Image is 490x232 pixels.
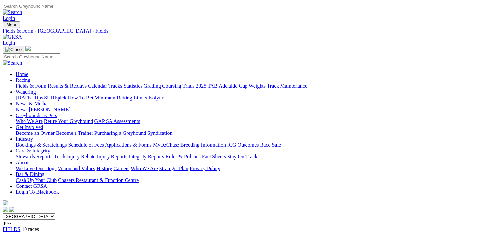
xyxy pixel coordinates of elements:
a: Track Injury Rebate [54,154,95,159]
a: Stewards Reports [16,154,52,159]
a: Get Involved [16,124,43,130]
a: SUREpick [44,95,66,100]
a: Who We Are [16,118,43,124]
input: Search [3,53,60,60]
img: logo-grsa-white.png [25,46,31,51]
div: Racing [16,83,487,89]
a: Trials [182,83,194,89]
a: Race Safe [260,142,281,148]
a: MyOzChase [153,142,179,148]
a: Injury Reports [97,154,127,159]
a: Syndication [147,130,172,136]
a: Login [3,15,15,21]
a: Breeding Information [180,142,226,148]
a: Applications & Forms [105,142,152,148]
a: Calendar [88,83,107,89]
img: facebook.svg [3,207,8,212]
a: Bookings & Scratchings [16,142,67,148]
div: Industry [16,142,487,148]
a: Statistics [124,83,143,89]
a: How To Bet [68,95,93,100]
a: [DATE] Tips [16,95,43,100]
a: Greyhounds as Pets [16,113,57,118]
a: History [96,166,112,171]
a: News [16,107,27,112]
a: Bar & Dining [16,171,44,177]
a: Careers [113,166,129,171]
a: Track Maintenance [267,83,307,89]
a: ICG Outcomes [227,142,259,148]
a: Minimum Betting Limits [94,95,147,100]
a: Login [3,40,15,45]
div: Greyhounds as Pets [16,118,487,124]
a: Who We Are [131,166,158,171]
a: Contact GRSA [16,183,47,189]
a: [PERSON_NAME] [29,107,70,112]
a: Racing [16,77,30,83]
a: Care & Integrity [16,148,50,153]
button: Toggle navigation [3,21,20,28]
div: About [16,166,487,171]
a: Fields & Form [16,83,46,89]
a: Chasers Restaurant & Function Centre [58,177,139,183]
img: twitter.svg [9,207,14,212]
a: FIELDS [3,226,20,232]
img: Close [5,47,22,52]
a: Coursing [162,83,181,89]
a: About [16,160,29,165]
a: Purchasing a Greyhound [94,130,146,136]
img: logo-grsa-white.png [3,200,8,205]
div: Bar & Dining [16,177,487,183]
input: Select date [3,220,60,226]
div: Wagering [16,95,487,101]
a: Vision and Values [58,166,95,171]
div: News & Media [16,107,487,113]
a: Fact Sheets [202,154,226,159]
a: Strategic Plan [159,166,188,171]
a: Wagering [16,89,36,95]
span: 10 races [22,226,39,232]
a: Grading [144,83,161,89]
img: Search [3,9,22,15]
a: News & Media [16,101,48,106]
a: Become an Owner [16,130,55,136]
div: Care & Integrity [16,154,487,160]
a: Retire Your Greyhound [44,118,93,124]
a: 2025 TAB Adelaide Cup [196,83,247,89]
a: Privacy Policy [190,166,220,171]
a: Stay On Track [227,154,257,159]
img: GRSA [3,34,22,40]
span: Menu [7,22,17,27]
a: Home [16,71,28,77]
div: Get Involved [16,130,487,136]
a: Become a Trainer [56,130,93,136]
input: Search [3,3,60,9]
button: Toggle navigation [3,46,24,53]
a: Isolynx [148,95,164,100]
a: Rules & Policies [165,154,201,159]
a: Weights [249,83,266,89]
a: GAP SA Assessments [94,118,140,124]
a: Industry [16,136,33,142]
a: Results & Replays [48,83,87,89]
a: We Love Our Dogs [16,166,56,171]
a: Login To Blackbook [16,189,59,195]
a: Cash Up Your Club [16,177,57,183]
a: Fields & Form - [GEOGRAPHIC_DATA] - Fields [3,28,487,34]
a: Integrity Reports [128,154,164,159]
img: Search [3,60,22,66]
a: Schedule of Fees [68,142,104,148]
a: Tracks [108,83,122,89]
